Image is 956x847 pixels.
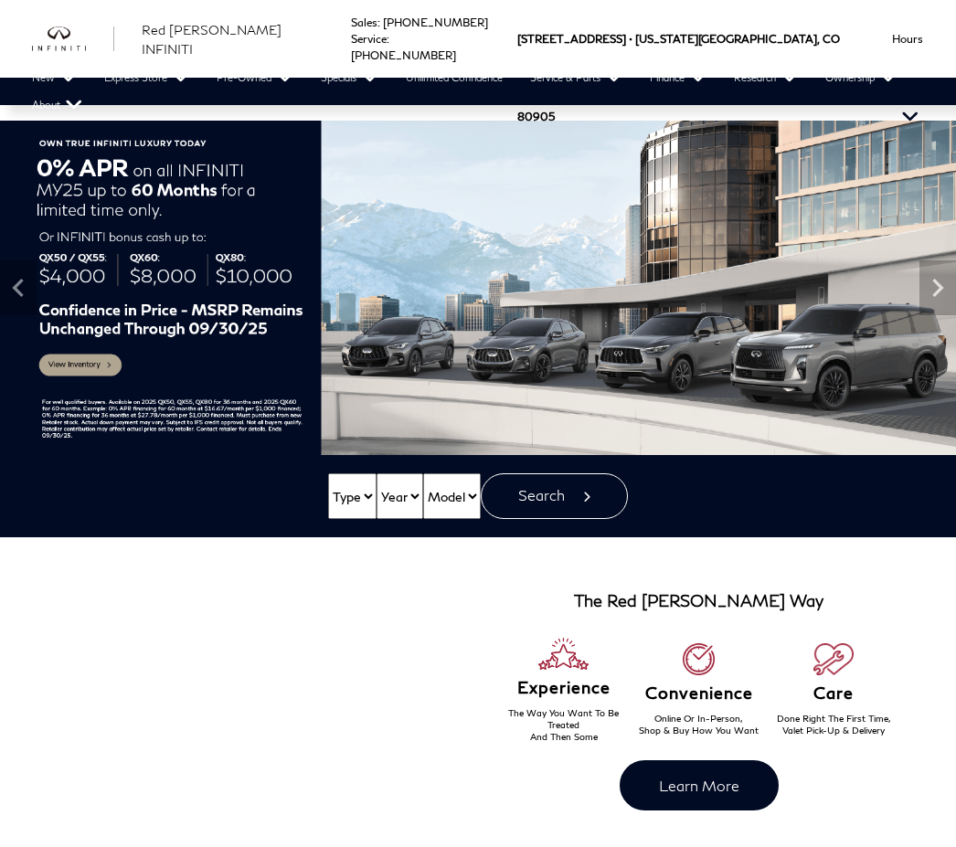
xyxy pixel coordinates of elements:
[392,64,516,91] a: Unlimited Confidence
[307,64,392,91] a: Specials
[18,64,90,91] a: New
[508,707,619,742] span: The Way You Want To Be Treated And Then Some
[574,592,823,610] h3: The Red [PERSON_NAME] Way
[632,684,767,703] h6: Convenience
[812,64,910,91] a: Ownership
[351,32,387,46] span: Service
[32,26,114,51] img: INFINITI
[496,679,632,697] h6: Experience
[766,684,901,703] h6: Care
[18,91,96,119] a: About
[90,64,203,91] a: Express Store
[636,64,720,91] a: Finance
[481,473,628,519] button: Search
[351,48,456,62] a: [PHONE_NUMBER]
[203,64,307,91] a: Pre-Owned
[377,473,423,519] select: Vehicle Year
[517,32,840,123] a: [STREET_ADDRESS] • [US_STATE][GEOGRAPHIC_DATA], CO 80905
[328,473,377,519] select: Vehicle Type
[639,713,759,736] span: Online Or In-Person, Shop & Buy How You Want
[720,64,812,91] a: Research
[18,64,956,119] nav: Main Navigation
[351,16,377,29] span: Sales
[516,64,636,91] a: Service & Parts
[32,26,114,51] a: infiniti
[620,760,779,810] a: Learn More
[387,32,389,46] span: :
[383,16,488,29] a: [PHONE_NUMBER]
[142,20,324,58] a: Red [PERSON_NAME] INFINITI
[377,16,380,29] span: :
[777,713,891,736] span: Done Right The First Time, Valet Pick-Up & Delivery
[142,22,281,57] span: Red [PERSON_NAME] INFINITI
[423,473,481,519] select: Vehicle Model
